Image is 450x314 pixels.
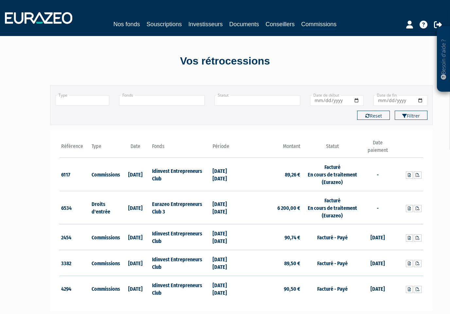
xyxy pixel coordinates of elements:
a: Souscriptions [147,20,182,29]
td: 2454 [60,224,90,250]
td: 3382 [60,250,90,276]
th: Référence [60,139,90,158]
td: Commissions [90,224,120,250]
td: Commissions [90,250,120,276]
td: [DATE] [120,224,150,250]
th: Montant [241,139,302,158]
td: [DATE] [363,250,393,276]
td: 89,26 € [241,158,302,191]
div: Vos rétrocessions [39,54,411,69]
td: 90,74 € [241,224,302,250]
td: 6 200,00 € [241,191,302,224]
a: Documents [229,20,259,29]
td: [DATE] [120,191,150,224]
td: Idinvest Entrepreneurs Club [150,250,211,276]
a: Nos fonds [113,20,140,29]
th: Date paiement [363,139,393,158]
td: [DATE] [120,250,150,276]
td: Facturé - Payé [302,224,362,250]
td: Eurazeo Entrepreneurs Club 3 [150,191,211,224]
td: Facturé En cours de traitement (Eurazeo) [302,191,362,224]
p: Besoin d'aide ? [440,30,447,89]
td: Idinvest Entrepreneurs Club [150,224,211,250]
td: Facturé En cours de traitement (Eurazeo) [302,158,362,191]
td: [DATE] [DATE] [211,191,241,224]
a: Conseillers [266,20,295,29]
button: Reset [357,111,390,120]
td: [DATE] [DATE] [211,250,241,276]
th: Période [211,139,241,158]
a: Investisseurs [188,20,223,29]
td: [DATE] [363,276,393,301]
td: Facturé - Payé [302,276,362,301]
td: - [363,191,393,224]
td: Droits d'entrée [90,191,120,224]
td: 4294 [60,276,90,301]
td: [DATE] [DATE] [211,158,241,191]
th: Statut [302,139,362,158]
img: 1732889491-logotype_eurazeo_blanc_rvb.png [5,12,72,24]
td: Idinvest Entrepreneurs Club [150,276,211,301]
td: - [363,158,393,191]
td: Facturé - Payé [302,250,362,276]
td: [DATE] [120,158,150,191]
td: [DATE] [120,276,150,301]
td: 89,50 € [241,250,302,276]
td: Commissions [90,158,120,191]
th: Fonds [150,139,211,158]
td: Commissions [90,276,120,301]
td: 90,50 € [241,276,302,301]
th: Date [120,139,150,158]
td: [DATE] [DATE] [211,276,241,301]
td: [DATE] [363,224,393,250]
td: Idinvest Entrepreneurs Club [150,158,211,191]
td: [DATE] [DATE] [211,224,241,250]
td: 6534 [60,191,90,224]
th: Type [90,139,120,158]
a: Commissions [301,20,337,30]
button: Filtrer [395,111,427,120]
td: 6117 [60,158,90,191]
